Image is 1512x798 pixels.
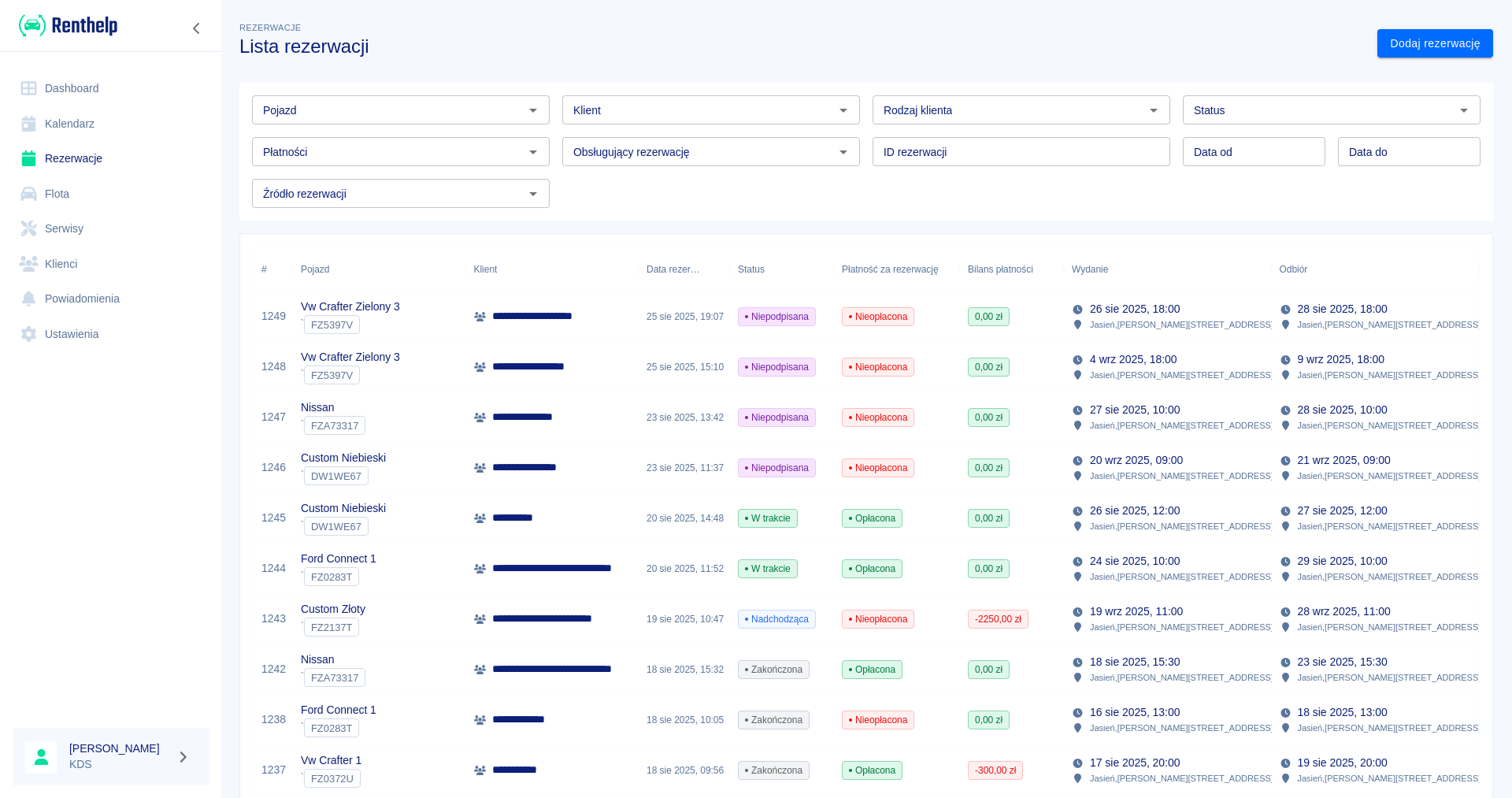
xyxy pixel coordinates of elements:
div: Pojazd [293,247,466,291]
p: 17 sie 2025, 20:00 [1090,755,1180,771]
p: 29 sie 2025, 10:00 [1298,553,1388,570]
span: FZ5397V [305,369,359,381]
span: 0,00 zł [969,310,1009,324]
p: Jasień , [PERSON_NAME][STREET_ADDRESS] [1298,418,1481,432]
span: Rezerwacje [239,23,301,32]
a: Serwisy [13,211,209,247]
span: FZ0283T [305,571,358,583]
div: Wydanie [1064,247,1271,291]
p: 28 sie 2025, 10:00 [1298,402,1388,418]
a: Ustawienia [13,317,209,352]
span: 0,00 zł [969,713,1009,727]
p: 16 sie 2025, 13:00 [1090,704,1180,721]
div: 18 sie 2025, 10:05 [639,695,730,745]
div: ` [301,517,386,536]
span: 0,00 zł [969,360,1009,374]
img: Renthelp logo [19,13,117,39]
a: 1245 [261,510,286,526]
p: 27 sie 2025, 10:00 [1090,402,1180,418]
div: # [254,247,293,291]
p: Nissan [301,651,365,668]
span: FZ2137T [305,622,358,633]
p: 21 wrz 2025, 09:00 [1298,452,1391,469]
p: 18 sie 2025, 15:30 [1090,654,1180,670]
div: Bilans płatności [960,247,1064,291]
a: Renthelp logo [13,13,117,39]
p: 18 sie 2025, 13:00 [1298,704,1388,721]
p: 24 sie 2025, 10:00 [1090,553,1180,570]
p: Jasień , [PERSON_NAME][STREET_ADDRESS] [1090,620,1273,634]
p: Custom Niebieski [301,500,386,517]
p: 26 sie 2025, 12:00 [1090,503,1180,519]
div: Data rezerwacji [639,247,730,291]
p: Jasień , [PERSON_NAME][STREET_ADDRESS] [1090,469,1273,483]
button: Sort [1108,258,1130,280]
p: Jasień , [PERSON_NAME][STREET_ADDRESS] [1298,620,1481,634]
span: FZA73317 [305,420,365,432]
span: Opłacona [843,562,902,576]
p: Jasień , [PERSON_NAME][STREET_ADDRESS] [1090,317,1273,332]
span: Niepodpisana [739,310,815,324]
span: Nieopłacona [843,612,913,626]
input: DD.MM.YYYY [1338,137,1480,166]
a: 1248 [261,358,286,375]
div: ` [301,718,376,737]
p: 28 wrz 2025, 11:00 [1298,603,1391,620]
div: Status [738,247,765,291]
a: 1246 [261,459,286,476]
div: Odbiór [1272,247,1479,291]
button: Otwórz [522,99,544,121]
span: FZA73317 [305,672,365,684]
p: 26 sie 2025, 18:00 [1090,301,1180,317]
div: 20 sie 2025, 14:48 [639,493,730,544]
span: FZ0283T [305,722,358,734]
button: Sort [700,258,722,280]
div: 20 sie 2025, 11:52 [639,544,730,594]
p: Vw Crafter Zielony 3 [301,299,400,315]
span: Zakończona [739,763,809,778]
div: 18 sie 2025, 15:32 [639,644,730,695]
p: Jasień , [PERSON_NAME][STREET_ADDRESS] [1090,418,1273,432]
input: DD.MM.YYYY [1183,137,1325,166]
span: Nadchodząca [739,612,815,626]
a: Klienci [13,247,209,282]
p: Jasień , [PERSON_NAME][STREET_ADDRESS] [1090,519,1273,533]
a: Powiadomienia [13,281,209,317]
p: 20 wrz 2025, 09:00 [1090,452,1183,469]
p: Jasień , [PERSON_NAME][STREET_ADDRESS] [1090,570,1273,584]
button: Otwórz [832,99,854,121]
div: ` [301,567,376,586]
p: 23 sie 2025, 15:30 [1298,654,1388,670]
div: ` [301,315,400,334]
p: Jasień , [PERSON_NAME][STREET_ADDRESS] [1298,368,1481,382]
div: ` [301,668,365,687]
button: Otwórz [1143,99,1165,121]
a: Flota [13,176,209,212]
h6: [PERSON_NAME] [69,740,170,756]
p: 27 sie 2025, 12:00 [1298,503,1388,519]
a: 1244 [261,560,286,577]
p: Ford Connect 1 [301,551,376,567]
a: 1247 [261,409,286,425]
button: Otwórz [832,141,854,163]
div: Pojazd [301,247,329,291]
span: Opłacona [843,763,902,778]
div: Płatność za rezerwację [842,247,939,291]
span: Nieopłacona [843,410,913,425]
a: 1238 [261,711,286,728]
h3: Lista rezerwacji [239,35,1365,58]
p: Vw Crafter Zielony 3 [301,349,400,366]
p: Jasień , [PERSON_NAME][STREET_ADDRESS] [1298,670,1481,685]
a: 1237 [261,762,286,778]
a: 1249 [261,308,286,325]
span: Nieopłacona [843,360,913,374]
p: 28 sie 2025, 18:00 [1298,301,1388,317]
span: W trakcie [739,511,797,525]
span: DW1WE67 [305,521,368,533]
span: FZ5397V [305,319,359,331]
span: DW1WE67 [305,470,368,482]
div: ` [301,416,365,435]
span: -2250,00 zł [969,612,1028,626]
p: Jasień , [PERSON_NAME][STREET_ADDRESS] [1298,771,1481,785]
p: Nissan [301,399,365,416]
